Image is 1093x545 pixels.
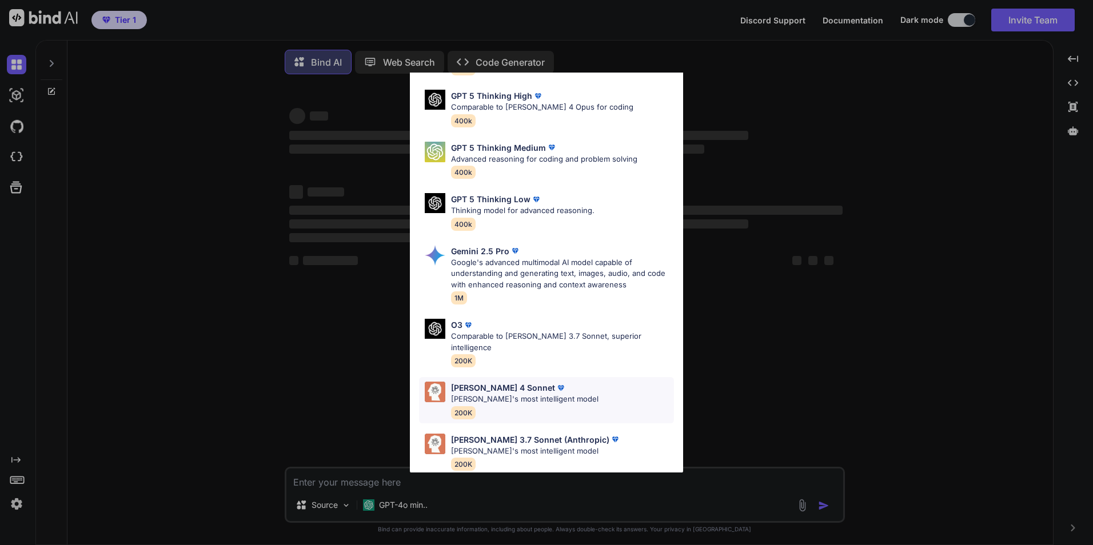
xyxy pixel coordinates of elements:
[451,331,674,353] p: Comparable to [PERSON_NAME] 3.7 Sonnet, superior intelligence
[451,193,530,205] p: GPT 5 Thinking Low
[425,319,445,339] img: Pick Models
[425,142,445,162] img: Pick Models
[451,90,532,102] p: GPT 5 Thinking High
[451,406,476,419] span: 200K
[425,382,445,402] img: Pick Models
[425,245,445,266] img: Pick Models
[555,382,567,394] img: premium
[451,354,476,367] span: 200K
[451,394,599,405] p: [PERSON_NAME]'s most intelligent model
[425,90,445,110] img: Pick Models
[451,218,476,231] span: 400k
[451,154,637,165] p: Advanced reasoning for coding and problem solving
[451,142,546,154] p: GPT 5 Thinking Medium
[425,434,445,454] img: Pick Models
[451,291,467,304] span: 1M
[451,319,462,331] p: O3
[451,446,621,457] p: [PERSON_NAME]'s most intelligent model
[451,257,674,291] p: Google's advanced multimodal AI model capable of understanding and generating text, images, audio...
[451,434,609,446] p: [PERSON_NAME] 3.7 Sonnet (Anthropic)
[425,193,445,213] img: Pick Models
[451,205,595,217] p: Thinking model for advanced reasoning.
[451,102,633,113] p: Comparable to [PERSON_NAME] 4 Opus for coding
[451,166,476,179] span: 400k
[509,245,521,257] img: premium
[462,319,474,331] img: premium
[451,382,555,394] p: [PERSON_NAME] 4 Sonnet
[451,458,476,471] span: 200K
[532,90,544,102] img: premium
[530,194,542,205] img: premium
[546,142,557,153] img: premium
[609,434,621,445] img: premium
[451,245,509,257] p: Gemini 2.5 Pro
[451,114,476,127] span: 400k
